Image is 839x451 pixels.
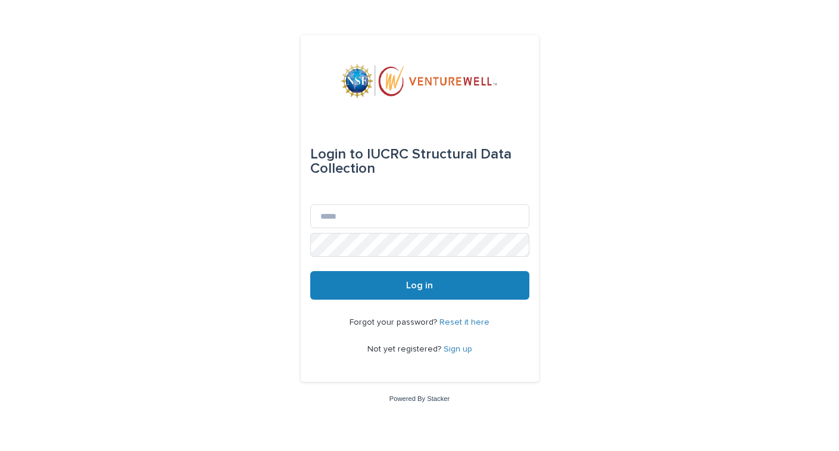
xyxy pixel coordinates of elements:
span: Log in [406,281,433,290]
button: Log in [310,271,529,300]
span: Login to [310,147,363,161]
div: IUCRC Structural Data Collection [310,138,529,185]
a: Reset it here [439,318,489,326]
span: Forgot your password? [350,318,439,326]
a: Sign up [444,345,472,353]
span: Not yet registered? [367,345,444,353]
img: mWhVGmOKROS2pZaMU8FQ [341,64,498,99]
a: Powered By Stacker [389,395,450,402]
